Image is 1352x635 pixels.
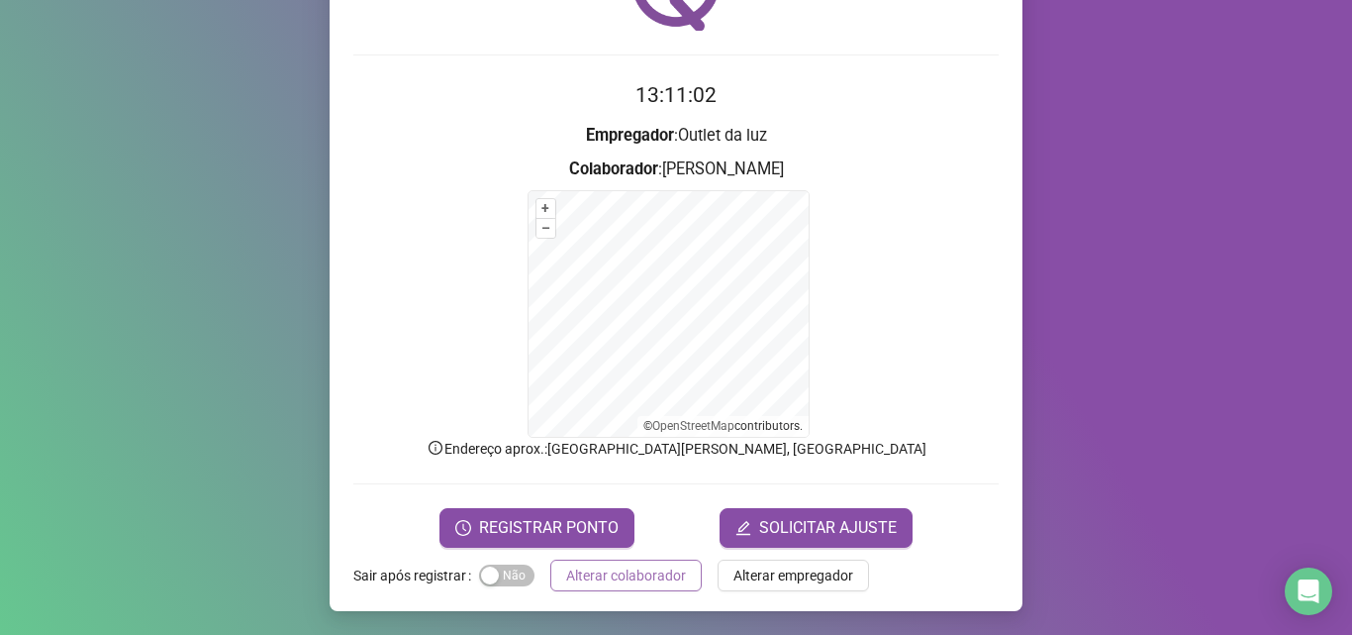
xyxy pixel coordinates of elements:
span: REGISTRAR PONTO [479,516,619,540]
p: Endereço aprox. : [GEOGRAPHIC_DATA][PERSON_NAME], [GEOGRAPHIC_DATA] [353,438,999,460]
span: info-circle [427,439,444,457]
strong: Colaborador [569,159,658,178]
span: edit [735,520,751,536]
button: editSOLICITAR AJUSTE [720,508,913,548]
button: Alterar empregador [718,560,869,591]
button: Alterar colaborador [550,560,702,591]
a: OpenStreetMap [652,419,734,433]
button: + [536,199,555,218]
span: clock-circle [455,520,471,536]
h3: : [PERSON_NAME] [353,157,999,182]
button: REGISTRAR PONTO [439,508,634,548]
div: Open Intercom Messenger [1285,568,1332,615]
li: © contributors. [643,419,803,433]
span: SOLICITAR AJUSTE [759,516,897,540]
strong: Empregador [586,126,674,145]
h3: : Outlet da luz [353,123,999,149]
span: Alterar empregador [733,565,853,586]
span: Alterar colaborador [566,565,686,586]
button: – [536,219,555,238]
time: 13:11:02 [635,83,717,107]
label: Sair após registrar [353,560,479,591]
